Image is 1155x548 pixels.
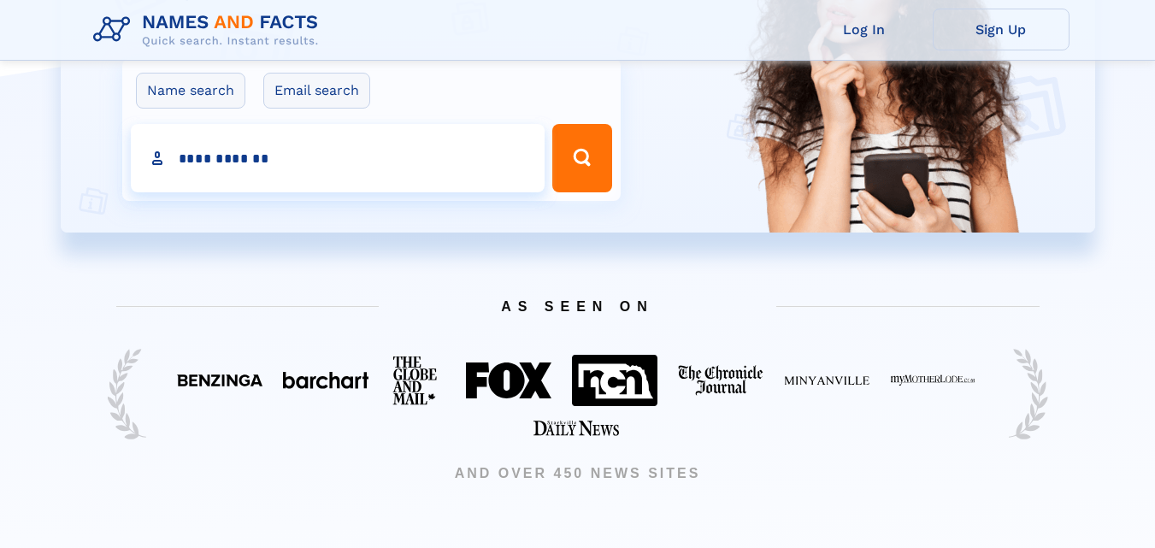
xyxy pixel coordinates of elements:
[389,352,445,409] img: Featured on The Globe And Mail
[91,278,1065,335] span: AS SEEN ON
[796,9,933,50] a: Log In
[86,7,333,53] img: Logo Names and Facts
[784,374,869,386] img: Featured on Minyanville
[263,73,370,109] label: Email search
[136,73,245,109] label: Name search
[552,124,612,192] button: Search Button
[933,9,1070,50] a: Sign Up
[91,463,1065,484] span: AND OVER 450 NEWS SITES
[533,421,619,436] img: Featured on Starkville Daily News
[466,362,551,398] img: Featured on FOX 40
[890,374,975,386] img: Featured on My Mother Lode
[572,355,657,405] img: Featured on NCN
[177,374,262,386] img: Featured on Benzinga
[283,372,368,388] img: Featured on BarChart
[131,124,545,192] input: search input
[678,365,763,396] img: Featured on The Chronicle Journal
